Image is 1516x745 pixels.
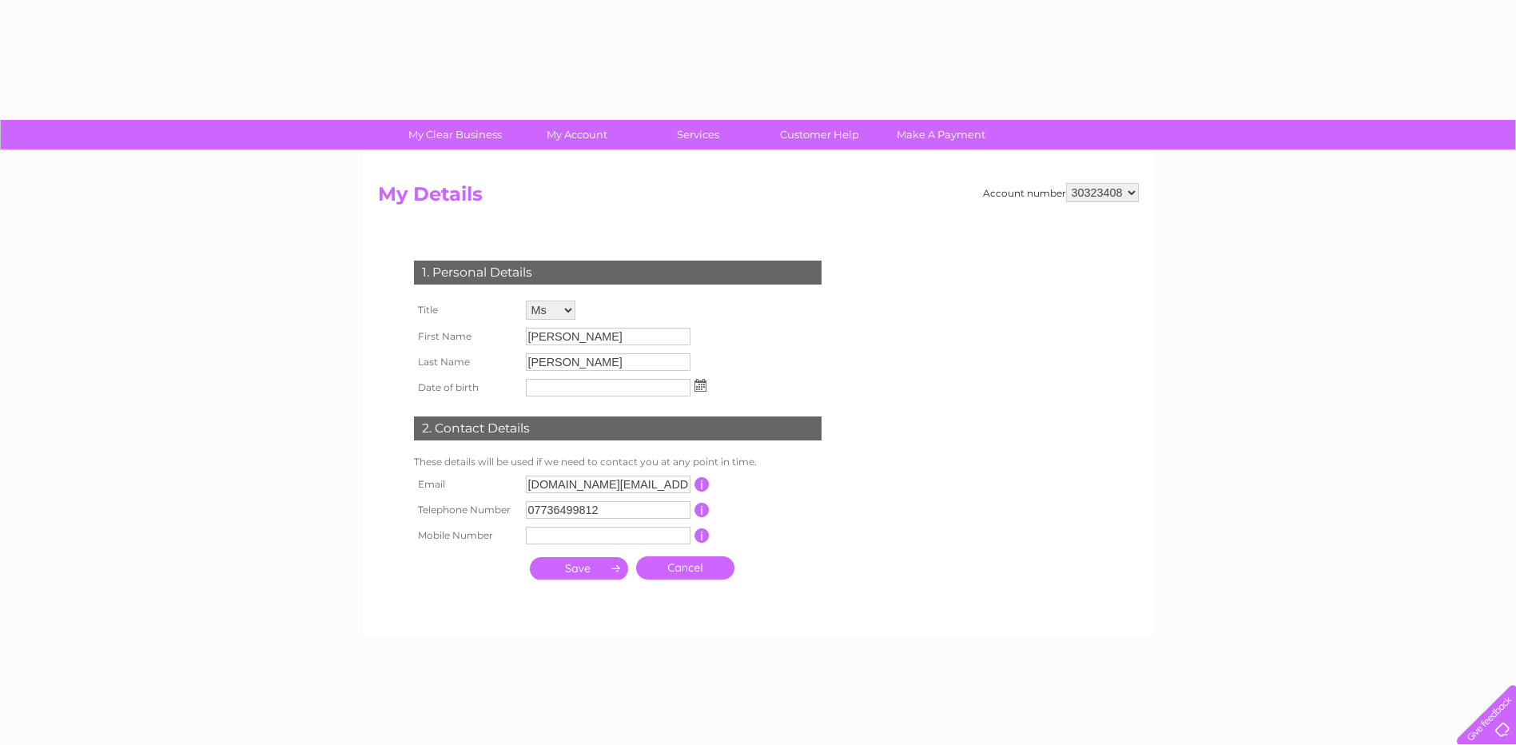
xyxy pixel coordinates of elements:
[754,120,885,149] a: Customer Help
[410,324,522,349] th: First Name
[632,120,764,149] a: Services
[414,416,822,440] div: 2. Contact Details
[410,523,522,548] th: Mobile Number
[410,497,522,523] th: Telephone Number
[694,477,710,492] input: Information
[414,261,822,285] div: 1. Personal Details
[636,556,734,580] a: Cancel
[410,375,522,400] th: Date of birth
[694,503,710,517] input: Information
[410,472,522,497] th: Email
[378,183,1139,213] h2: My Details
[694,379,706,392] img: ...
[410,297,522,324] th: Title
[410,452,826,472] td: These details will be used if we need to contact you at any point in time.
[694,528,710,543] input: Information
[511,120,643,149] a: My Account
[410,349,522,375] th: Last Name
[983,183,1139,202] div: Account number
[530,557,628,580] input: Submit
[389,120,521,149] a: My Clear Business
[875,120,1007,149] a: Make A Payment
